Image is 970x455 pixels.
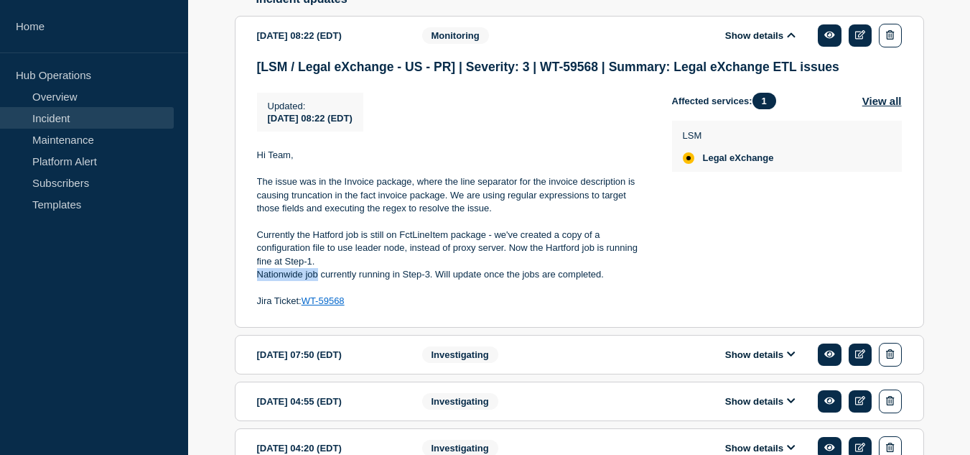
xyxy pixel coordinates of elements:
[302,295,345,306] a: WT-59568
[257,268,649,281] p: Nationwide job currently running in Step-3. Will update once the jobs are completed.
[257,229,649,268] p: Currently the Hatford job is still on FctLineItem package - we've created a copy of a configurati...
[422,393,498,410] span: Investigating
[721,442,800,454] button: Show details
[268,101,353,111] p: Updated :
[683,152,694,164] div: affected
[422,346,498,363] span: Investigating
[721,29,800,42] button: Show details
[257,24,401,47] div: [DATE] 08:22 (EDT)
[752,93,776,109] span: 1
[862,93,902,109] button: View all
[257,390,401,413] div: [DATE] 04:55 (EDT)
[257,149,649,162] p: Hi Team,
[257,295,649,308] p: Jira Ticket:
[257,175,649,215] p: The issue was in the Invoice package, where the line separator for the invoice description is cau...
[672,93,783,109] span: Affected services:
[257,60,902,75] h3: [LSM / Legal eXchange - US - PR] | Severity: 3 | WT-59568 | Summary: Legal eXchange ETL issues
[721,395,800,408] button: Show details
[703,152,774,164] span: Legal eXchange
[721,349,800,361] button: Show details
[257,343,401,367] div: [DATE] 07:50 (EDT)
[268,113,353,124] span: [DATE] 08:22 (EDT)
[683,130,774,141] p: LSM
[422,27,489,44] span: Monitoring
